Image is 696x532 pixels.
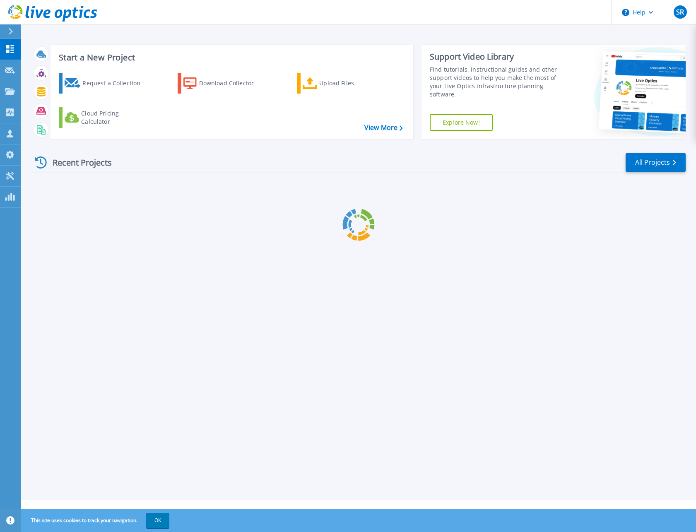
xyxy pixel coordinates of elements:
a: Cloud Pricing Calculator [59,107,151,128]
div: Support Video Library [430,51,564,62]
a: View More [364,124,403,132]
a: Explore Now! [430,114,493,131]
div: Find tutorials, instructional guides and other support videos to help you make the most of your L... [430,65,564,99]
span: This site uses cookies to track your navigation. [23,513,169,528]
a: Download Collector [178,73,270,94]
div: Recent Projects [32,152,123,173]
a: All Projects [626,153,686,172]
a: Request a Collection [59,73,151,94]
h3: Start a New Project [59,53,402,62]
div: Download Collector [199,75,265,91]
div: Upload Files [319,75,385,91]
div: Cloud Pricing Calculator [81,109,147,126]
a: Upload Files [297,73,389,94]
div: Request a Collection [82,75,149,91]
span: SR [676,9,684,15]
button: OK [146,513,169,528]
